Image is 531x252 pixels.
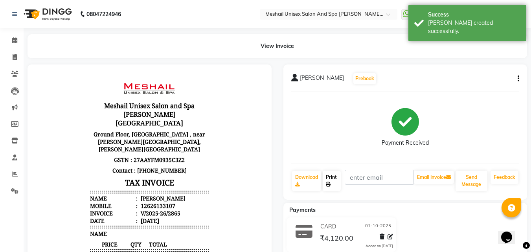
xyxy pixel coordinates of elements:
p: Ground Floor, [GEOGRAPHIC_DATA] , near [PERSON_NAME][GEOGRAPHIC_DATA], [PERSON_NAME][GEOGRAPHIC_D... [55,57,173,82]
div: Bill created successfully. [428,19,520,35]
span: ₹400.00 [107,226,138,234]
p: Contact : [PHONE_NUMBER] [55,93,173,103]
span: [PERSON_NAME] [300,74,344,85]
span: 1 [94,226,107,234]
span: ₹400.00 [55,226,94,234]
a: Feedback [491,171,518,184]
span: : [101,145,102,152]
h3: Meshail Unisex Salon and Spa [PERSON_NAME][GEOGRAPHIC_DATA] [55,28,173,57]
span: PRICE [55,168,94,176]
img: logo [20,3,74,25]
div: 12626133107 [104,130,140,137]
div: View Invoice [28,34,527,58]
span: 1 [94,199,107,207]
span: Waxing - WAXING Woman Imported Full Face [55,208,173,223]
span: : [101,122,102,130]
button: Prebook [353,73,376,84]
span: 01-10-2025 [365,223,391,231]
input: enter email [345,170,413,185]
button: Email Invoice [414,171,454,184]
span: Waxing - WAXING Woman Imported Full Legs [55,235,173,250]
span: TOTAL [107,168,138,176]
h3: TAX INVOICE [55,103,173,117]
div: [PERSON_NAME] [104,122,150,130]
a: Print [323,171,341,191]
div: Invoice [55,137,102,145]
div: [DATE] [104,145,124,152]
span: : [101,130,102,137]
a: Download [292,171,321,191]
p: GSTN : 27AAYFM0935C3Z2 [55,82,173,93]
span: Payments [289,206,316,213]
img: file_1724135619360.jpg [85,6,143,26]
span: ₹4,120.00 [320,234,353,245]
div: Mobile [55,130,102,137]
span: ₹120.00 [107,199,138,207]
span: NAME [55,158,72,165]
div: V/2025-26/2865 [104,137,145,145]
span: QTY [94,168,107,176]
iframe: chat widget [498,221,523,244]
div: Added on [DATE] [366,243,393,249]
button: Send Message [456,171,487,191]
span: CARD [320,223,336,231]
div: Date [55,145,102,152]
b: 08047224946 [86,3,121,25]
span: : [101,137,102,145]
span: Waxing - WAXING Woman Imported Eyebrows [55,181,173,196]
div: Success [428,11,520,19]
div: Payment Received [382,139,429,147]
div: Name [55,122,102,130]
span: ₹120.00 [55,199,94,207]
